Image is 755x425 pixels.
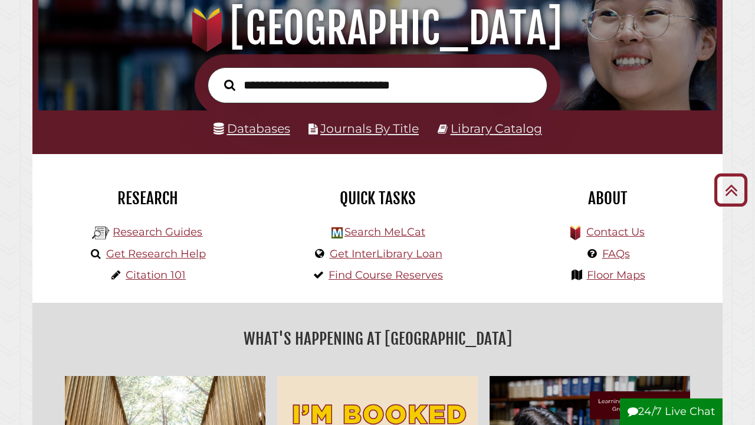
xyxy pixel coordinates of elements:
[320,121,419,136] a: Journals By Title
[224,79,235,91] i: Search
[330,247,442,260] a: Get InterLibrary Loan
[344,225,425,238] a: Search MeLCat
[126,269,186,282] a: Citation 101
[331,227,343,238] img: Hekman Library Logo
[50,2,705,54] h1: [GEOGRAPHIC_DATA]
[329,269,443,282] a: Find Course Reserves
[586,225,645,238] a: Contact Us
[41,188,254,208] h2: Research
[501,188,714,208] h2: About
[710,180,752,200] a: Back to Top
[218,76,241,93] button: Search
[602,247,630,260] a: FAQs
[451,121,542,136] a: Library Catalog
[271,188,484,208] h2: Quick Tasks
[587,269,645,282] a: Floor Maps
[92,224,110,242] img: Hekman Library Logo
[41,325,714,352] h2: What's Happening at [GEOGRAPHIC_DATA]
[214,121,290,136] a: Databases
[113,225,202,238] a: Research Guides
[106,247,206,260] a: Get Research Help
